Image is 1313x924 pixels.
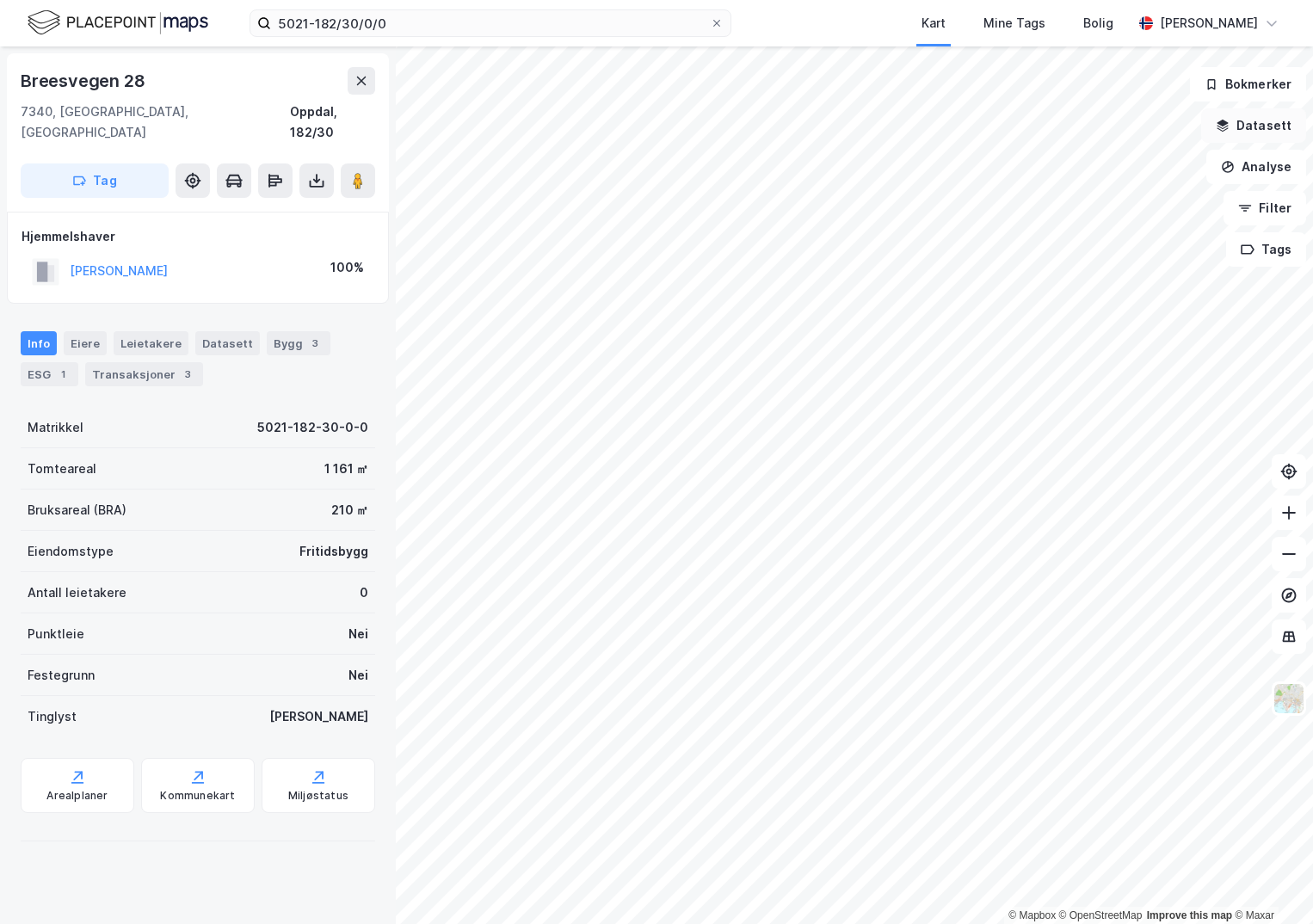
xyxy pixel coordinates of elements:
div: Bolig [1083,13,1113,34]
button: Tags [1226,232,1306,267]
div: Tomteareal [28,459,96,479]
div: 210 ㎡ [331,500,368,521]
div: 7340, [GEOGRAPHIC_DATA], [GEOGRAPHIC_DATA] [21,102,290,143]
div: Mine Tags [983,13,1045,34]
div: 5021-182-30-0-0 [257,417,368,438]
div: Matrikkel [28,417,83,438]
img: logo.f888ab2527a4732fd821a326f86c7f29.svg [28,8,208,38]
div: [PERSON_NAME] [1160,13,1258,34]
div: Punktleie [28,624,84,644]
input: Søk på adresse, matrikkel, gårdeiere, leietakere eller personer [271,10,710,36]
div: Kart [922,13,946,34]
div: Bruksareal (BRA) [28,500,126,521]
button: Tag [21,163,169,198]
div: Tinglyst [28,706,77,727]
div: 3 [306,335,324,352]
div: Kommunekart [160,789,235,803]
div: Bygg [267,331,330,355]
div: 3 [179,366,196,383]
div: 1 [54,366,71,383]
div: Antall leietakere [28,582,126,603]
a: Mapbox [1008,909,1056,921]
div: [PERSON_NAME] [269,706,368,727]
div: Eiere [64,331,107,355]
div: Nei [348,665,368,686]
button: Filter [1224,191,1306,225]
img: Z [1273,682,1305,715]
a: OpenStreetMap [1059,909,1143,921]
div: 1 161 ㎡ [324,459,368,479]
div: Leietakere [114,331,188,355]
div: Nei [348,624,368,644]
button: Analyse [1206,150,1306,184]
div: 100% [330,257,364,278]
div: Datasett [195,331,260,355]
div: Hjemmelshaver [22,226,374,247]
div: Miljøstatus [288,789,348,803]
button: Bokmerker [1190,67,1306,102]
div: Oppdal, 182/30 [290,102,375,143]
div: Fritidsbygg [299,541,368,562]
div: Arealplaner [46,789,108,803]
div: Info [21,331,57,355]
div: Eiendomstype [28,541,114,562]
div: Breesvegen 28 [21,67,148,95]
div: ESG [21,362,78,386]
div: Transaksjoner [85,362,203,386]
button: Datasett [1201,108,1306,143]
iframe: Chat Widget [1227,841,1313,924]
a: Improve this map [1147,909,1232,921]
div: 0 [360,582,368,603]
div: Festegrunn [28,665,95,686]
